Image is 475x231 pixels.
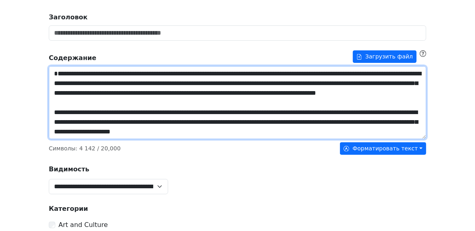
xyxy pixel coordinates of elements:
strong: Категории [49,205,88,212]
span: 4 142 [79,145,95,152]
strong: Заголовок [49,13,87,21]
p: Символы : / 20,000 [49,144,121,153]
button: Содержание [353,50,417,63]
button: Форматировать текст [340,142,426,155]
strong: Видимость [49,165,89,173]
strong: Содержание [49,53,96,63]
